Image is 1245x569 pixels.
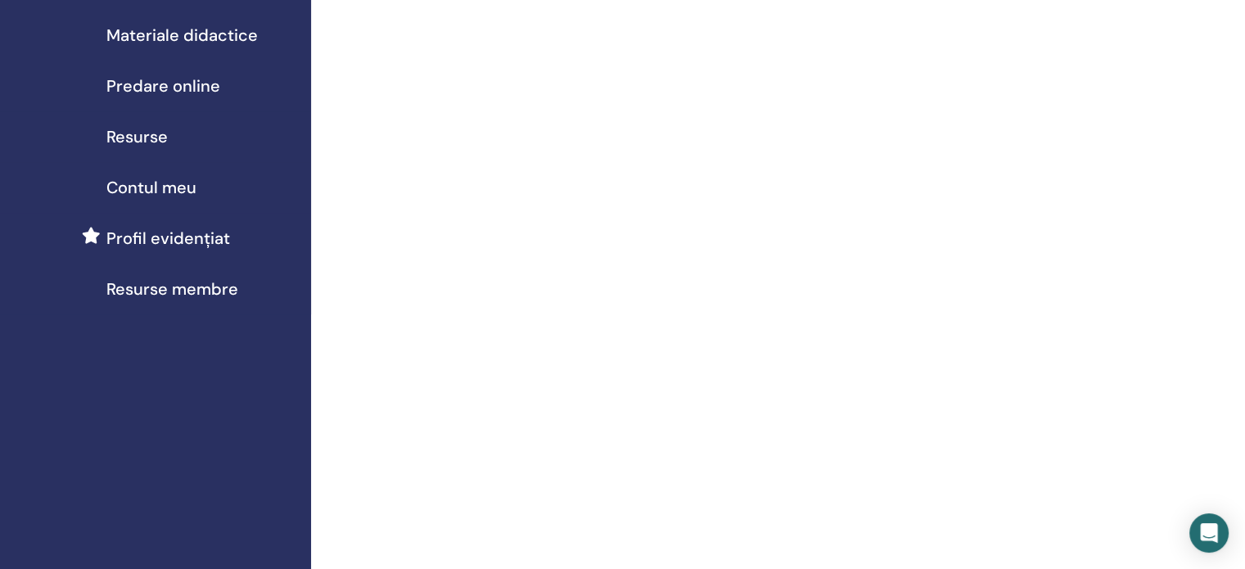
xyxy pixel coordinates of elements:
span: Resurse membre [106,277,238,301]
span: Contul meu [106,175,196,200]
div: Open Intercom Messenger [1189,513,1229,553]
span: Resurse [106,124,168,149]
span: Predare online [106,74,220,98]
span: Profil evidențiat [106,226,230,251]
span: Materiale didactice [106,23,258,47]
